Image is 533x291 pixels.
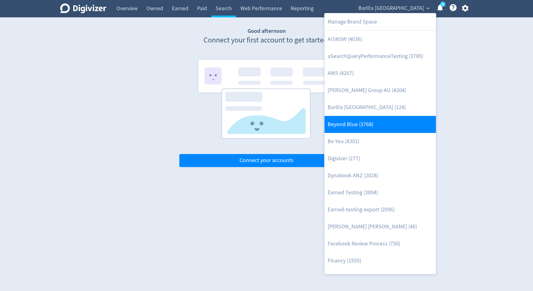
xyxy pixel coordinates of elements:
[325,48,436,65] a: aSearchQueryPerformanceTesting (3789)
[325,184,436,201] a: Earned Testing (3894)
[325,167,436,184] a: Dynabook ANZ (2028)
[325,133,436,150] a: Be You (4302)
[325,235,436,252] a: Facebook Review Process (750)
[325,65,436,82] a: AWS (4207)
[325,82,436,99] a: [PERSON_NAME] Group AU (4204)
[325,99,436,116] a: Barilla [GEOGRAPHIC_DATA] (124)
[325,269,436,286] a: FTG (2913)
[325,252,436,269] a: Financy (1555)
[325,13,436,30] a: Manage Brand Space
[325,218,436,235] a: [PERSON_NAME] [PERSON_NAME] (46)
[325,150,436,167] a: Digivizer (277)
[325,31,436,48] a: AISNSW (4036)
[325,116,436,133] a: Beyond Blue (3768)
[325,201,436,218] a: Earned-testing-export (2096)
